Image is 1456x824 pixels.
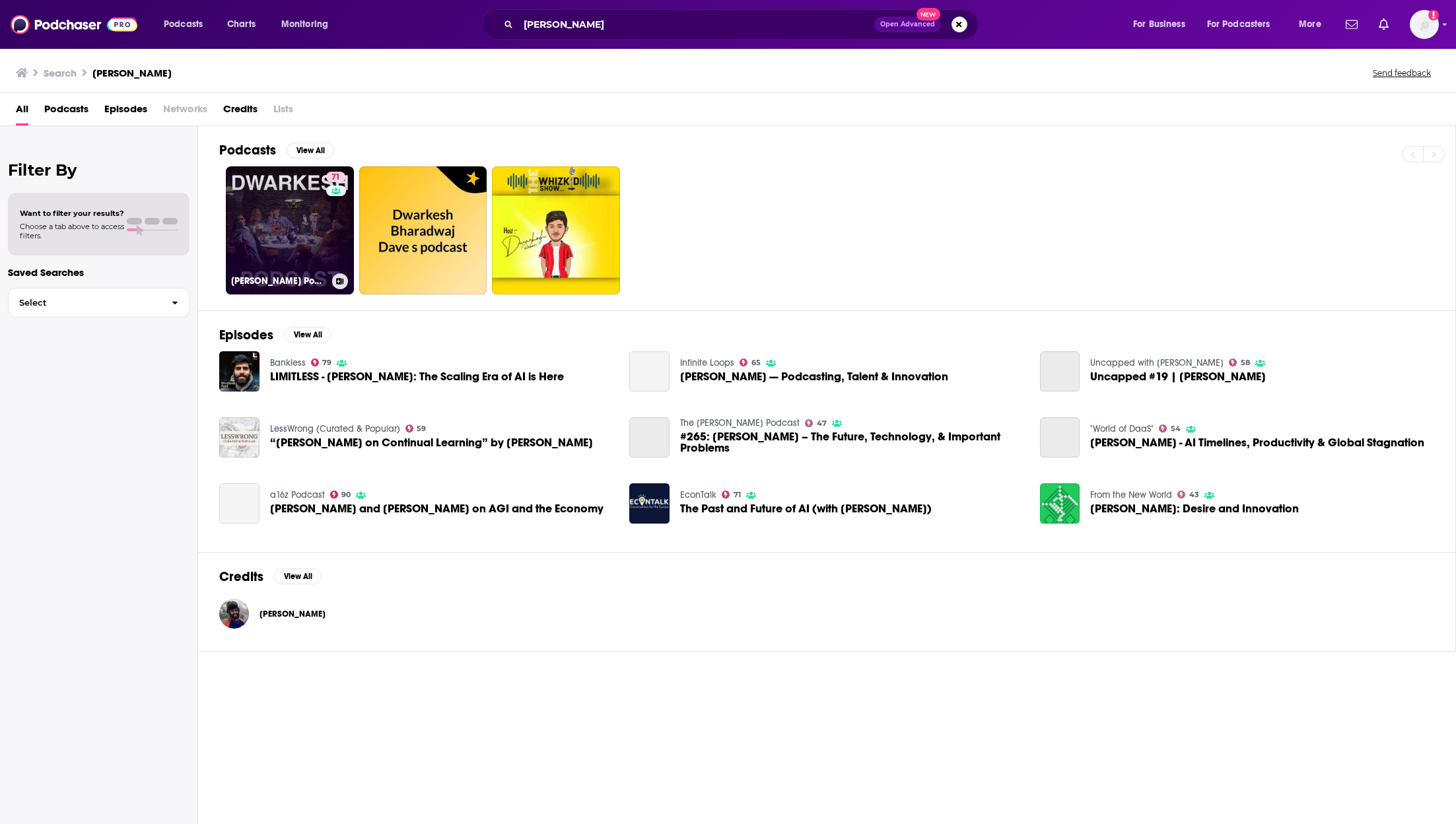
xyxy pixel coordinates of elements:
div: Search podcasts, credits, & more... [495,9,991,40]
button: Dwarkesh PatelDwarkesh Patel [219,593,1434,635]
h3: Search [44,67,77,79]
span: “[PERSON_NAME] on Continual Learning” by [PERSON_NAME] [270,437,593,448]
button: Send feedback [1369,67,1435,79]
button: Open AdvancedNew [874,17,941,32]
img: Dwarkesh Patel - AI Timelines, Productivity & Global Stagnation [1040,417,1080,458]
a: 71[PERSON_NAME] Podcast [226,166,354,294]
a: Dwarkesh and Noah Smith on AGI and the Economy [219,483,260,524]
a: 90 [330,491,351,498]
span: New [917,8,940,20]
span: Logged in as carolinebresler [1410,10,1439,39]
a: 71 [722,491,741,498]
span: [PERSON_NAME] - AI Timelines, Productivity & Global Stagnation [1090,437,1424,448]
span: Networks [163,98,207,125]
a: Uncapped #19 | Dwarkesh Patel [1090,371,1266,382]
a: EconTalk [680,489,716,500]
a: 71 [326,172,345,182]
h3: [PERSON_NAME] Podcast [231,275,327,287]
span: Lists [273,98,293,125]
a: 59 [405,425,427,432]
span: [PERSON_NAME] and [PERSON_NAME] on AGI and the Economy [270,503,604,514]
a: 58 [1229,359,1250,366]
a: 43 [1177,491,1199,498]
a: Dwarkesh Patel — Podcasting, Talent & Innovation [629,351,670,392]
a: The Danny Miranda Podcast [680,417,800,429]
a: “Dwarkesh Patel on Continual Learning” by Zvi [270,437,593,448]
span: 79 [322,360,331,366]
span: 54 [1171,426,1181,432]
span: Choose a tab above to access filters. [20,222,124,240]
a: a16z Podcast [270,489,325,500]
a: PodcastsView All [219,142,334,158]
span: [PERSON_NAME] — Podcasting, Talent & Innovation [680,371,948,382]
span: 71 [331,171,340,184]
span: Episodes [104,98,147,125]
span: [PERSON_NAME]: Desire and Innovation [1090,503,1299,514]
button: View All [284,327,331,343]
a: 54 [1159,425,1181,432]
a: Dwarkesh and Noah Smith on AGI and the Economy [270,503,604,514]
button: open menu [1290,14,1338,35]
a: Dwarkesh Patel - AI Timelines, Productivity & Global Stagnation [1090,437,1424,448]
h2: Filter By [8,160,190,180]
a: Show notifications dropdown [1373,13,1394,36]
button: open menu [272,14,345,35]
button: Show profile menu [1410,10,1439,39]
img: “Dwarkesh Patel on Continual Learning” by Zvi [219,417,260,458]
button: open menu [155,14,220,35]
img: Dwarkesh Patel: Desire and Innovation [1040,483,1080,524]
a: From the New World [1090,489,1172,500]
span: 59 [417,426,426,432]
a: 47 [805,419,827,427]
a: #265: Dwarkesh Patel – The Future, Technology, & Important Problems [680,431,1024,454]
span: 43 [1189,492,1199,498]
a: 65 [740,359,761,366]
svg: Add a profile image [1428,10,1439,20]
span: For Business [1133,15,1185,34]
a: LIMITLESS - Dwarkesh Patel: The Scaling Era of AI is Here [270,371,564,382]
button: open menu [1124,14,1202,35]
img: Podchaser - Follow, Share and Rate Podcasts [11,12,137,37]
img: The Past and Future of AI (with Dwarkesh Patel) [629,483,670,524]
a: All [16,98,28,125]
span: Open Advanced [880,21,935,28]
button: Select [8,288,190,318]
span: #265: [PERSON_NAME] – The Future, Technology, & Important Problems [680,431,1024,454]
a: 79 [311,359,332,366]
span: Monitoring [281,15,328,34]
a: CreditsView All [219,568,322,585]
a: Podcasts [44,98,88,125]
h2: Episodes [219,327,273,343]
span: Uncapped #19 | [PERSON_NAME] [1090,371,1266,382]
a: "World of DaaS" [1090,423,1154,434]
span: Credits [223,98,258,125]
span: More [1299,15,1321,34]
a: Dwarkesh Patel [260,609,326,619]
button: View All [274,568,322,584]
a: Show notifications dropdown [1340,13,1363,36]
span: 71 [734,492,741,498]
h2: Podcasts [219,142,276,158]
img: Uncapped #19 | Dwarkesh Patel [1040,351,1080,392]
a: Dwarkesh Patel [219,599,249,629]
a: Infinite Loops [680,357,734,368]
img: #265: Dwarkesh Patel – The Future, Technology, & Important Problems [629,417,670,458]
span: For Podcasters [1207,15,1270,34]
p: Saved Searches [8,266,190,279]
img: User Profile [1410,10,1439,39]
span: 65 [751,360,761,366]
a: Dwarkesh Patel: Desire and Innovation [1090,503,1299,514]
span: 90 [341,492,351,498]
img: LIMITLESS - Dwarkesh Patel: The Scaling Era of AI is Here [219,351,260,392]
span: [PERSON_NAME] [260,609,326,619]
span: LIMITLESS - [PERSON_NAME]: The Scaling Era of AI is Here [270,371,564,382]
